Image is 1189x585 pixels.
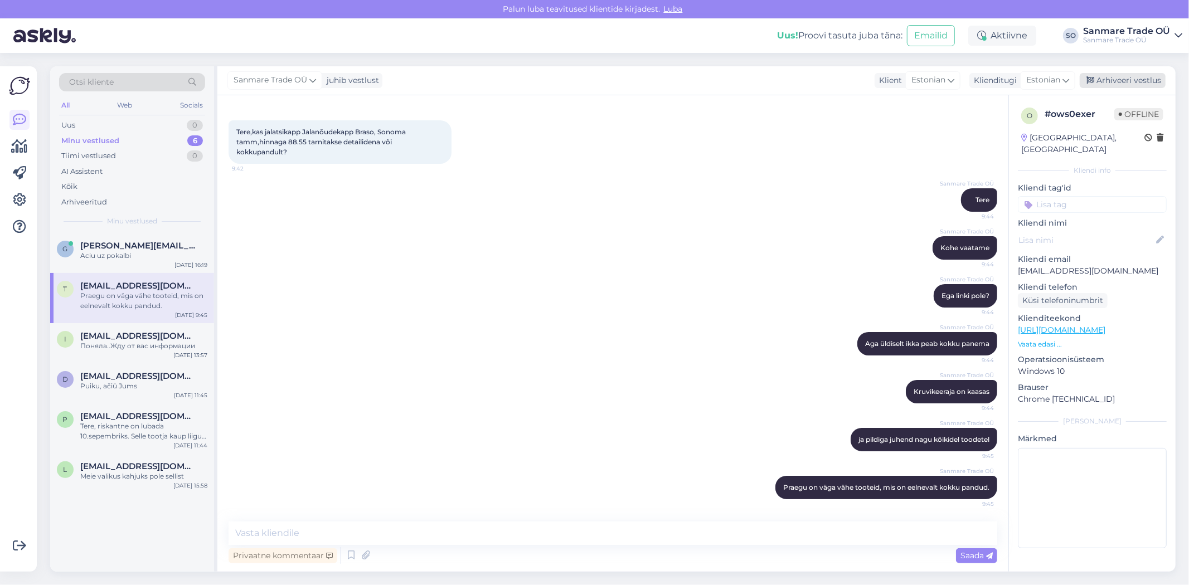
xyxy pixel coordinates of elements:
div: [DATE] 11:45 [174,391,207,399]
div: Uus [61,120,75,131]
div: Meie valikus kahjuks pole sellist [80,471,207,481]
div: Arhiveeri vestlus [1080,73,1166,88]
span: Otsi kliente [69,76,114,88]
p: Kliendi nimi [1018,217,1167,229]
span: Sanmare Trade OÜ [940,275,994,284]
span: Luba [661,4,686,14]
input: Lisa nimi [1018,234,1154,246]
span: t [64,285,67,293]
div: # ows0exer [1045,108,1114,121]
div: juhib vestlust [322,75,379,86]
span: Ega linki pole? [942,291,989,300]
a: Sanmare Trade OÜSanmare Trade OÜ [1083,27,1182,45]
span: dovilepakausyte4@gmail.com [80,371,196,381]
div: Aciu uz pokalbi [80,251,207,261]
span: Estonian [911,74,945,86]
p: [EMAIL_ADDRESS][DOMAIN_NAME] [1018,265,1167,277]
div: Tiimi vestlused [61,150,116,162]
div: Küsi telefoninumbrit [1018,293,1108,308]
span: peohaldus@gmail.com [80,411,196,421]
span: Sanmare Trade OÜ [940,467,994,475]
div: Web [115,98,135,113]
div: Klient [875,75,902,86]
span: Sanmare Trade OÜ [940,323,994,331]
span: 9:45 [952,500,994,508]
div: Socials [178,98,205,113]
span: 9:44 [952,260,994,269]
div: [DATE] 16:19 [174,261,207,269]
span: ja pildiga juhend nagu kõikidel toodetel [858,435,989,443]
div: [DATE] 13:57 [173,351,207,359]
span: greta.kaile@gmail.com [80,241,196,251]
div: SO [1063,28,1079,43]
span: Sanmare Trade OÜ [234,74,307,86]
span: Tere,kas jalatsikapp Jalanõudekapp Braso, Sonoma tamm,hinnaga 88.55 tarnitakse detailidena või ko... [236,128,407,156]
b: Uus! [777,30,798,41]
span: Sanmare Trade OÜ [940,227,994,236]
span: p [63,415,68,423]
div: Sanmare Trade OÜ [1083,36,1170,45]
span: 9:44 [952,212,994,221]
span: 9:45 [952,452,994,460]
div: 6 [187,135,203,147]
p: Märkmed [1018,433,1167,445]
p: Brauser [1018,382,1167,393]
span: l [64,465,67,474]
span: Aga üldiselt ikka peab kokku panema [865,339,989,348]
span: i [64,335,66,343]
div: Proovi tasuta juba täna: [777,29,902,42]
div: Aktiivne [968,26,1036,46]
div: Arhiveeritud [61,197,107,208]
span: Estonian [1026,74,1060,86]
div: [DATE] 11:44 [173,441,207,450]
p: Kliendi email [1018,253,1167,265]
span: Tere [976,196,989,204]
span: Offline [1114,108,1163,120]
div: Puiku, ačiū Jums [80,381,207,391]
span: 9:44 [952,308,994,316]
div: Kõik [61,181,77,192]
button: Emailid [907,25,955,46]
p: Chrome [TECHNICAL_ID] [1018,393,1167,405]
span: Sanmare Trade OÜ [940,419,994,427]
a: [URL][DOMAIN_NAME] [1018,325,1105,335]
span: irinam@list.ru [80,331,196,341]
span: Sanmare Trade OÜ [940,179,994,188]
span: Kruvikeeraja on kaasas [914,387,989,396]
span: 9:42 [232,164,274,173]
span: g [63,245,68,253]
span: tiina.merisalu@mail.ee [80,281,196,291]
p: Kliendi telefon [1018,281,1167,293]
p: Klienditeekond [1018,313,1167,324]
span: 9:44 [952,356,994,364]
span: Sanmare Trade OÜ [940,371,994,379]
span: liiviasukyl@gmail.com [80,461,196,471]
span: Praegu on väga vähe tooteid, mis on eelnevalt kokku pandud. [783,483,989,491]
div: Sanmare Trade OÜ [1083,27,1170,36]
div: Tere, riskantne on lubada 10.sepembriks. Selle tootja kaup liigub vahel kiiremini ja vahel võtab ... [80,421,207,441]
span: Saada [960,550,993,560]
div: Praegu on väga vähe tooteid, mis on eelnevalt kokku pandud. [80,291,207,311]
span: Kohe vaatame [940,243,989,252]
span: d [62,375,68,383]
p: Windows 10 [1018,365,1167,377]
input: Lisa tag [1018,196,1167,213]
div: [GEOGRAPHIC_DATA], [GEOGRAPHIC_DATA] [1021,132,1144,155]
div: Klienditugi [969,75,1017,86]
div: 0 [187,150,203,162]
span: Minu vestlused [107,216,157,226]
div: [DATE] 15:58 [173,481,207,490]
span: o [1027,111,1032,120]
p: Kliendi tag'id [1018,182,1167,194]
img: Askly Logo [9,75,30,96]
div: 0 [187,120,203,131]
div: Minu vestlused [61,135,119,147]
div: Kliendi info [1018,165,1167,175]
div: All [59,98,72,113]
p: Vaata edasi ... [1018,339,1167,349]
div: [DATE] 9:45 [175,311,207,319]
div: AI Assistent [61,166,103,177]
span: 9:44 [952,404,994,412]
div: Поняла..Жду от вас информации [80,341,207,351]
p: Operatsioonisüsteem [1018,354,1167,365]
